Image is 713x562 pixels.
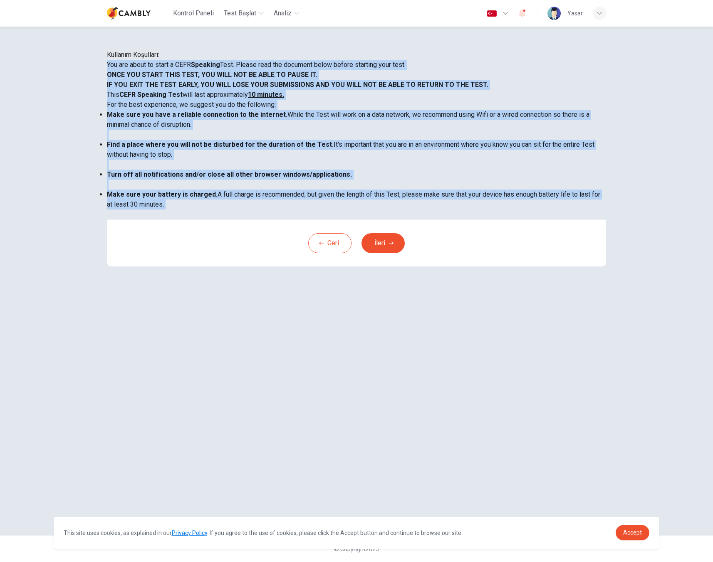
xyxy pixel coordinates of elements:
[172,530,207,536] a: Privacy Policy
[334,546,379,552] span: © Copyright 2025
[54,517,660,549] div: cookieconsent
[107,60,606,70] p: You are about to start a CEFR Test. Please read the document below before starting your test.
[173,8,214,18] span: Kontrol Paneli
[224,8,256,18] span: Test Başlat
[107,5,151,22] img: Cambly logo
[119,91,183,99] b: CEFR Speaking Test
[170,6,217,21] button: Kontrol Paneli
[107,51,159,59] span: Kullanım Koşulları:
[107,170,352,178] b: Turn off all notifications and/or close all other browser windows/applications.
[107,190,606,219] li: A full charge is recommended, but given the length of this Test, please make sure that your devic...
[623,529,642,536] span: Accept
[64,530,463,536] span: This site uses cookies, as explained in our . If you agree to the use of cookies, please click th...
[107,190,218,198] b: Make sure your battery is charged.
[107,100,606,110] p: For the best experience, we suggest you do the following:
[220,6,267,21] button: Test Başlat
[274,8,292,18] span: Analiz
[487,10,497,17] img: tr
[107,140,334,148] b: Find a place where you will not be disturbed for the duration of the Test.
[107,81,488,89] b: IF YOU EXIT THE TEST EARLY, YOU WILL LOSE YOUR SUBMISSIONS AND YOU WILL NOT BE ABLE TO RETURN TO ...
[107,5,170,22] a: Cambly logo
[567,8,583,18] div: Yasar
[308,233,352,253] button: Geri
[107,111,287,118] b: Make sure you have a reliable connection to the internet.
[107,140,606,170] li: It's important that you are in an environment where you know you can sit for the entire Test with...
[191,61,220,69] strong: Speaking
[361,233,405,253] button: İleri
[616,525,649,540] a: dismiss cookie message
[248,91,284,99] u: 10 minutes.
[107,110,606,140] li: While the Test will work on a data network, we recommend using Wifi or a wired connection so ther...
[270,6,302,21] button: Analiz
[107,71,317,79] b: ONCE YOU START THIS TEST, YOU WILL NOT BE ABLE TO PAUSE IT.
[107,90,606,100] p: This will last approximately
[547,7,561,20] img: Profile picture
